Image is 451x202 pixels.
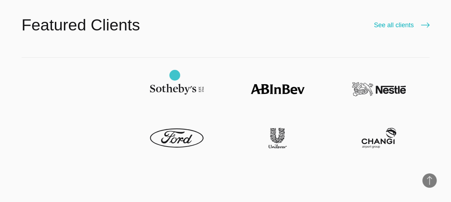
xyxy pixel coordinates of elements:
img: Unilever [251,128,305,148]
img: Nestle [352,79,406,99]
h2: Featured Clients [22,14,140,36]
button: Back to Top [422,173,437,188]
a: See all clients [374,20,429,30]
img: ABinBev [251,79,305,99]
img: Sotheby's [150,79,204,99]
img: Changi [352,128,406,148]
img: Ford [150,128,204,148]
